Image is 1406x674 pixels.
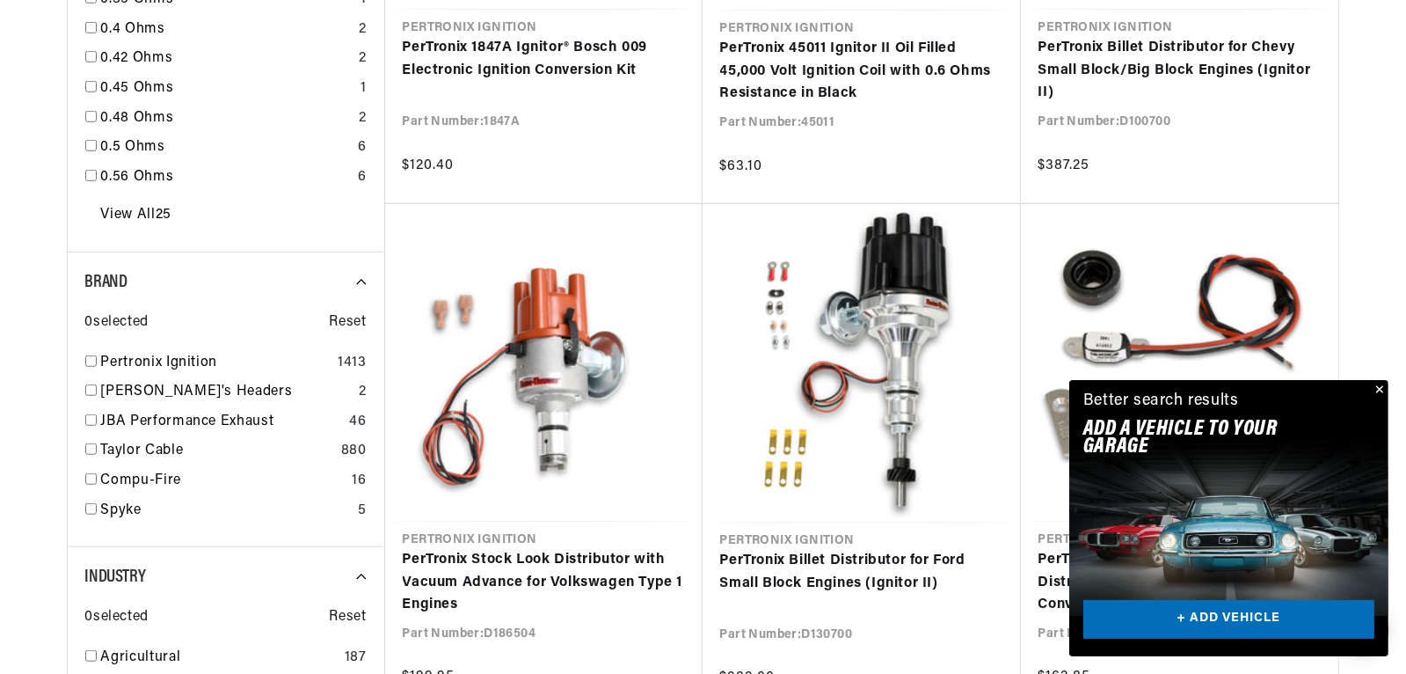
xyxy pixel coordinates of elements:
[1038,37,1321,105] a: PerTronix Billet Distributor for Chevy Small Block/Big Block Engines (Ignitor II)
[101,166,351,189] a: 0.56 Ohms
[330,606,367,629] span: Reset
[101,381,352,404] a: [PERSON_NAME]'s Headers
[101,77,353,100] a: 0.45 Ohms
[101,470,346,493] a: Compu-Fire
[85,274,127,291] span: Brand
[1367,380,1388,401] button: Close
[1038,549,1321,617] a: PerTronix 1442 Ignitor® 4 cyl IHC Distributor Electronic Ignition Conversion Kit
[101,411,343,434] a: JBA Performance Exhaust
[345,647,367,670] div: 187
[358,166,367,189] div: 6
[1083,389,1239,414] div: Better search results
[349,411,366,434] div: 46
[403,37,685,82] a: PerTronix 1847A Ignitor® Bosch 009 Electronic Ignition Conversion Kit
[101,440,334,463] a: Taylor Cable
[720,550,1003,595] a: PerTronix Billet Distributor for Ford Small Block Engines (Ignitor II)
[1083,600,1374,640] a: + ADD VEHICLE
[101,136,351,159] a: 0.5 Ohms
[101,352,331,375] a: Pertronix Ignition
[101,107,352,130] a: 0.48 Ohms
[101,204,171,227] a: View All 25
[341,440,367,463] div: 880
[361,77,367,100] div: 1
[1083,421,1330,457] h2: Add A VEHICLE to your garage
[359,107,367,130] div: 2
[101,48,352,70] a: 0.42 Ohms
[359,381,367,404] div: 2
[358,500,367,523] div: 5
[101,18,352,41] a: 0.4 Ohms
[330,311,367,334] span: Reset
[85,606,149,629] span: 0 selected
[101,647,338,670] a: Agricultural
[720,38,1003,106] a: PerTronix 45011 Ignitor II Oil Filled 45,000 Volt Ignition Coil with 0.6 Ohms Resistance in Black
[352,470,366,493] div: 16
[359,18,367,41] div: 2
[85,568,146,586] span: Industry
[101,500,351,523] a: Spyke
[359,48,367,70] div: 2
[403,549,685,617] a: PerTronix Stock Look Distributor with Vacuum Advance for Volkswagen Type 1 Engines
[85,311,149,334] span: 0 selected
[358,136,367,159] div: 6
[338,352,367,375] div: 1413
